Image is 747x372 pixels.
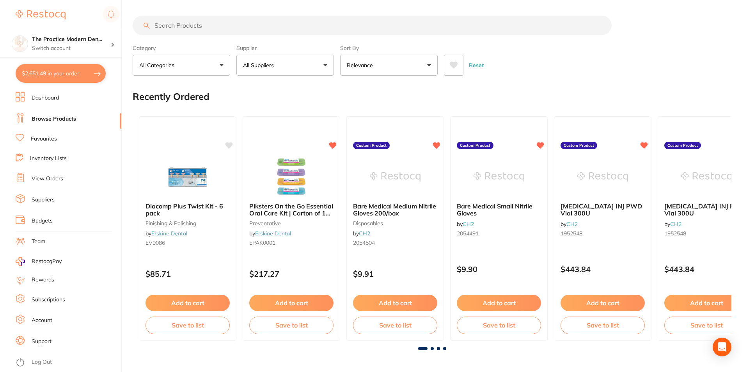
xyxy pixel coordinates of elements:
[681,157,732,196] img: Dysport INJ PWD Vial 300U
[249,230,291,237] span: by
[249,317,334,334] button: Save to list
[145,269,230,278] p: $85.71
[12,36,28,52] img: The Practice Modern Dentistry and Facial Aesthetics
[236,44,334,52] label: Supplier
[32,196,55,204] a: Suppliers
[670,221,681,228] a: CH2
[340,44,438,52] label: Sort By
[255,230,291,237] a: Erskine Dental
[145,295,230,311] button: Add to cart
[353,295,437,311] button: Add to cart
[32,338,51,345] a: Support
[145,317,230,334] button: Save to list
[353,269,437,278] p: $9.91
[236,55,334,76] button: All Suppliers
[31,135,57,143] a: Favourites
[353,230,370,237] span: by
[561,317,645,334] button: Save to list
[457,317,541,334] button: Save to list
[353,142,390,150] label: Custom Product
[133,44,230,52] label: Category
[664,142,701,150] label: Custom Product
[249,203,334,217] b: Piksters On the Go Essential Oral Care Kit | Carton of 100 Kits
[561,230,645,237] small: 1952548
[32,296,65,304] a: Subscriptions
[249,220,334,226] small: preventative
[133,91,209,102] h2: Recently Ordered
[32,44,111,52] p: Switch account
[145,230,187,237] span: by
[145,240,230,246] small: EV9086
[32,238,45,246] a: Team
[353,203,437,217] b: Bare Medical Medium Nitrile Gloves 200/box
[340,55,438,76] button: Relevance
[16,6,66,24] a: Restocq Logo
[32,258,62,265] span: RestocqPay
[249,240,334,246] small: EPAK0001
[353,220,437,226] small: disposables
[467,55,486,76] button: Reset
[32,175,63,183] a: View Orders
[266,157,317,196] img: Piksters On the Go Essential Oral Care Kit | Carton of 100 Kits
[16,257,25,266] img: RestocqPay
[561,265,645,274] p: $443.84
[16,10,66,20] img: Restocq Logo
[32,115,76,123] a: Browse Products
[353,317,437,334] button: Save to list
[457,265,541,274] p: $9.90
[133,55,230,76] button: All Categories
[145,203,230,217] b: Diacomp Plus Twist Kit - 6 pack
[139,61,177,69] p: All Categories
[359,230,370,237] a: CH2
[457,295,541,311] button: Add to cart
[664,221,681,228] span: by
[713,338,731,356] div: Open Intercom Messenger
[151,230,187,237] a: Erskine Dental
[32,217,53,225] a: Budgets
[249,295,334,311] button: Add to cart
[463,221,474,228] a: CH2
[32,358,52,366] a: Log Out
[16,257,62,266] a: RestocqPay
[32,36,111,43] h4: The Practice Modern Dentistry and Facial Aesthetics
[577,157,628,196] img: Dysport INJ PWD Vial 300U
[561,142,597,150] label: Custom Product
[16,64,106,83] button: $2,651.49 in your order
[566,221,578,228] a: CH2
[457,142,493,150] label: Custom Product
[561,221,578,228] span: by
[561,203,645,217] b: Dysport INJ PWD Vial 300U
[457,221,474,228] span: by
[162,157,213,196] img: Diacomp Plus Twist Kit - 6 pack
[32,94,59,102] a: Dashboard
[133,16,612,35] input: Search Products
[474,157,524,196] img: Bare Medical Small Nitrile Gloves
[561,295,645,311] button: Add to cart
[347,61,376,69] p: Relevance
[457,203,541,217] b: Bare Medical Small Nitrile Gloves
[370,157,421,196] img: Bare Medical Medium Nitrile Gloves 200/box
[145,220,230,226] small: finishing & polishing
[243,61,277,69] p: All Suppliers
[30,155,67,162] a: Inventory Lists
[353,240,437,246] small: 2054504
[249,269,334,278] p: $217.27
[32,317,52,324] a: Account
[32,276,54,284] a: Rewards
[457,230,541,237] small: 2054491
[16,356,119,369] button: Log Out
